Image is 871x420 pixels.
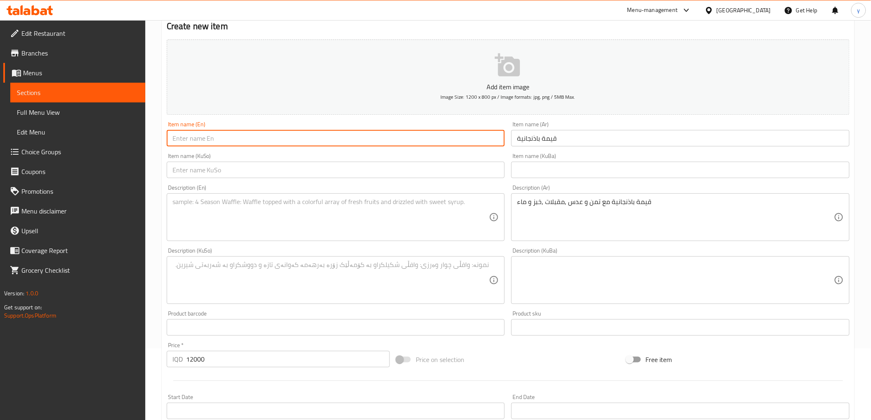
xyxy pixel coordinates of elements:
[3,43,145,63] a: Branches
[21,246,139,255] span: Coverage Report
[186,351,390,367] input: Please enter price
[3,201,145,221] a: Menu disclaimer
[3,260,145,280] a: Grocery Checklist
[627,5,678,15] div: Menu-management
[511,130,850,146] input: Enter name Ar
[4,302,42,313] span: Get support on:
[17,107,139,117] span: Full Menu View
[21,186,139,196] span: Promotions
[167,39,850,115] button: Add item imageImage Size: 1200 x 800 px / Image formats: jpg, png / 5MB Max.
[416,355,464,364] span: Price on selection
[511,319,850,336] input: Please enter product sku
[517,198,834,237] textarea: قيمة باذنجانية مع تمن و عدس ,مقبلات ,خبز و ماء
[4,288,24,299] span: Version:
[10,122,145,142] a: Edit Menu
[3,241,145,260] a: Coverage Report
[179,82,837,92] p: Add item image
[3,63,145,83] a: Menus
[4,310,56,321] a: Support.OpsPlatform
[26,288,38,299] span: 1.0.0
[21,147,139,157] span: Choice Groups
[511,162,850,178] input: Enter name KuBa
[21,226,139,236] span: Upsell
[3,23,145,43] a: Edit Restaurant
[646,355,672,364] span: Free item
[3,162,145,181] a: Coupons
[17,88,139,97] span: Sections
[167,162,505,178] input: Enter name KuSo
[167,319,505,336] input: Please enter product barcode
[21,206,139,216] span: Menu disclaimer
[167,20,850,32] h2: Create new item
[17,127,139,137] span: Edit Menu
[172,354,183,364] p: IQD
[23,68,139,78] span: Menus
[10,83,145,102] a: Sections
[21,28,139,38] span: Edit Restaurant
[21,265,139,275] span: Grocery Checklist
[21,167,139,176] span: Coupons
[3,142,145,162] a: Choice Groups
[167,130,505,146] input: Enter name En
[717,6,771,15] div: [GEOGRAPHIC_DATA]
[3,181,145,201] a: Promotions
[10,102,145,122] a: Full Menu View
[3,221,145,241] a: Upsell
[441,92,575,102] span: Image Size: 1200 x 800 px / Image formats: jpg, png / 5MB Max.
[21,48,139,58] span: Branches
[857,6,860,15] span: y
